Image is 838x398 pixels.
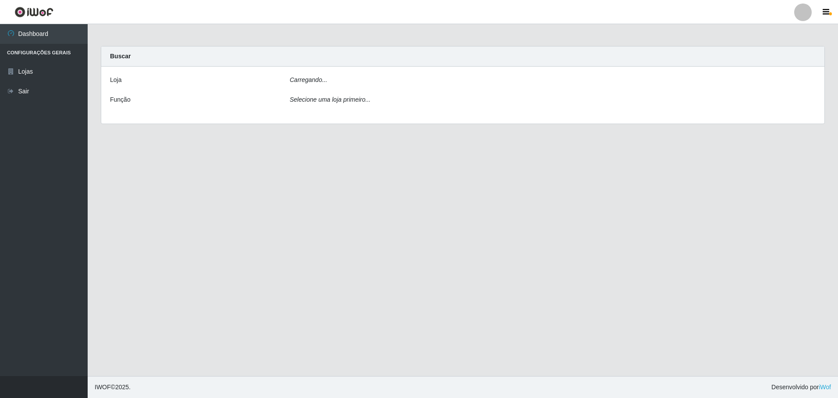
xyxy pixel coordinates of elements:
[14,7,53,18] img: CoreUI Logo
[290,96,370,103] i: Selecione uma loja primeiro...
[110,95,131,104] label: Função
[110,53,131,60] strong: Buscar
[95,383,131,392] span: © 2025 .
[771,383,831,392] span: Desenvolvido por
[95,384,111,391] span: IWOF
[290,76,327,83] i: Carregando...
[110,75,121,85] label: Loja
[819,384,831,391] a: iWof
